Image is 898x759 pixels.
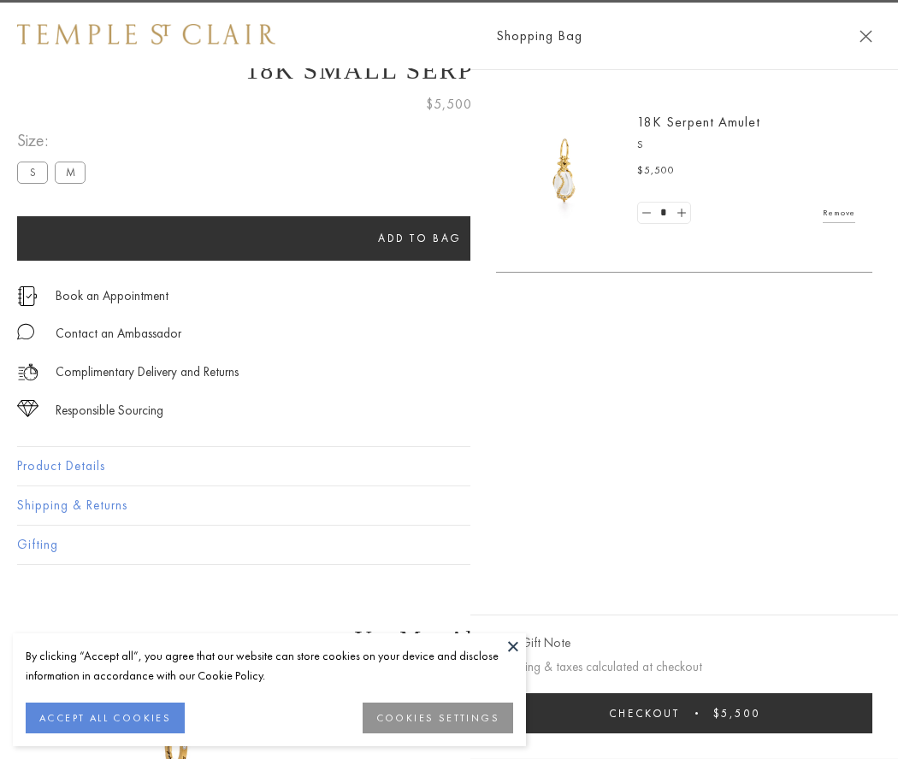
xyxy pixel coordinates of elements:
button: Add to bag [17,216,823,261]
button: Shipping & Returns [17,486,881,525]
button: Checkout $5,500 [496,693,872,733]
img: MessageIcon-01_2.svg [17,323,34,340]
img: icon_sourcing.svg [17,400,38,417]
label: M [55,162,86,183]
a: Set quantity to 2 [672,203,689,224]
span: Add to bag [378,231,462,245]
span: Size: [17,126,92,155]
div: By clicking “Accept all”, you agree that our website can store cookies on your device and disclos... [26,646,513,685]
a: 18K Serpent Amulet [637,113,760,131]
img: icon_appointment.svg [17,286,38,306]
p: Shipping & taxes calculated at checkout [496,656,872,678]
button: COOKIES SETTINGS [363,703,513,733]
h1: 18K Small Serpent Amulet [17,56,881,85]
img: Temple St. Clair [17,24,275,44]
span: Shopping Bag [496,25,582,47]
div: Responsible Sourcing [56,400,163,421]
span: $5,500 [637,162,675,179]
button: ACCEPT ALL COOKIES [26,703,185,733]
button: Gifting [17,526,881,564]
a: Book an Appointment [56,286,168,305]
div: Contact an Ambassador [56,323,181,344]
img: P51836-E11SERPPV [513,120,616,222]
button: Product Details [17,447,881,485]
p: Complimentary Delivery and Returns [56,362,239,383]
p: S [637,137,855,154]
a: Set quantity to 0 [638,203,655,224]
span: Checkout [609,706,680,721]
a: Remove [823,203,855,222]
span: $5,500 [713,706,760,721]
img: icon_delivery.svg [17,362,38,383]
span: $5,500 [426,93,472,115]
h3: You May Also Like [43,626,855,653]
label: S [17,162,48,183]
button: Close Shopping Bag [860,30,872,43]
button: Add Gift Note [496,632,570,654]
